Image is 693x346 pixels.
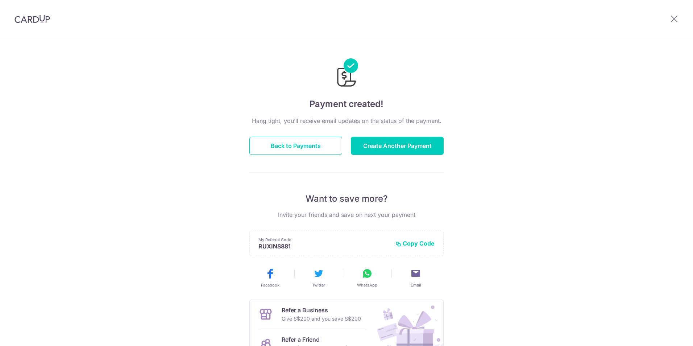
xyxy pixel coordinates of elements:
[258,243,390,250] p: RUXINS881
[282,335,354,344] p: Refer a Friend
[297,268,340,288] button: Twitter
[258,237,390,243] p: My Referral Code
[249,116,444,125] p: Hang tight, you’ll receive email updates on the status of the payment.
[282,306,361,314] p: Refer a Business
[312,282,325,288] span: Twitter
[249,210,444,219] p: Invite your friends and save on next your payment
[249,268,291,288] button: Facebook
[249,98,444,111] h4: Payment created!
[395,240,435,247] button: Copy Code
[282,314,361,323] p: Give S$200 and you save S$200
[249,137,342,155] button: Back to Payments
[249,193,444,205] p: Want to save more?
[261,282,279,288] span: Facebook
[394,268,437,288] button: Email
[346,268,389,288] button: WhatsApp
[357,282,377,288] span: WhatsApp
[351,137,444,155] button: Create Another Payment
[335,58,358,89] img: Payments
[14,15,50,23] img: CardUp
[411,282,421,288] span: Email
